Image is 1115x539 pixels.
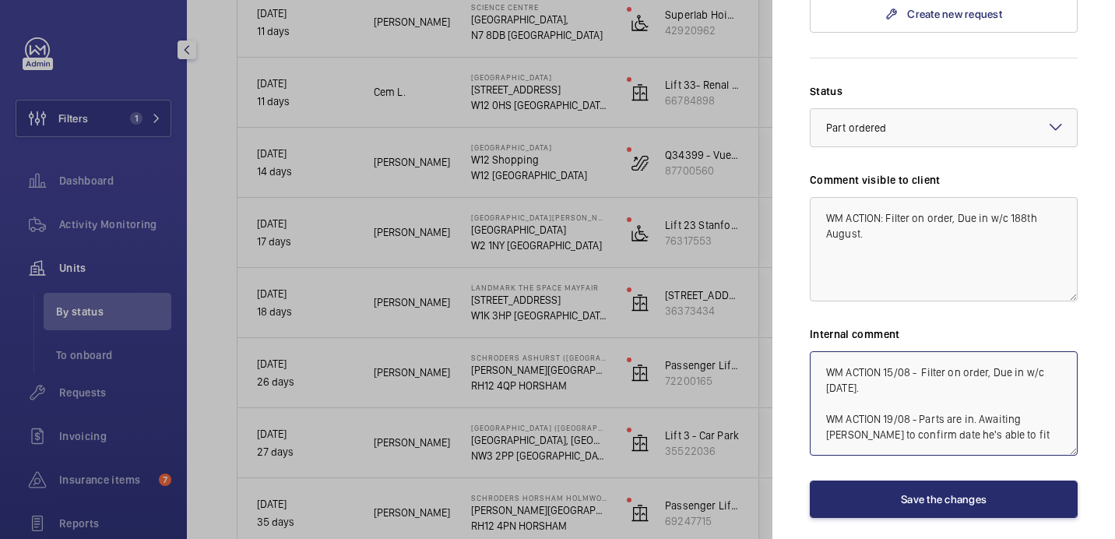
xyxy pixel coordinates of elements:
[810,326,1078,342] label: Internal comment
[810,83,1078,99] label: Status
[810,172,1078,188] label: Comment visible to client
[810,481,1078,518] button: Save the changes
[826,122,887,134] span: Part ordered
